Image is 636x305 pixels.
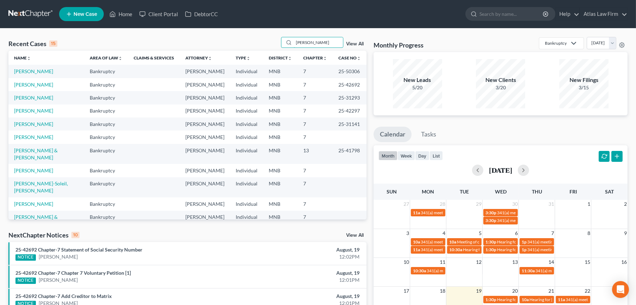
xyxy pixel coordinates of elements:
[511,200,519,208] span: 30
[14,214,58,227] a: [PERSON_NAME] & [PERSON_NAME]
[230,91,263,104] td: Individual
[136,8,182,20] a: Client Portal
[230,104,263,117] td: Individual
[403,258,410,266] span: 10
[180,117,230,131] td: [PERSON_NAME]
[333,91,367,104] td: 25-31293
[84,117,128,131] td: Bankruptcy
[298,211,333,231] td: 7
[236,55,250,61] a: Typeunfold_more
[298,78,333,91] td: 7
[180,197,230,210] td: [PERSON_NAME]
[333,65,367,78] td: 25-50306
[545,40,567,46] div: Bankruptcy
[379,151,397,160] button: month
[14,68,53,74] a: [PERSON_NAME]
[8,231,79,239] div: NextChapter Notices
[497,218,565,223] span: 341(a) meeting for [PERSON_NAME]
[532,189,542,195] span: Thu
[623,200,628,208] span: 2
[479,7,544,20] input: Search by name...
[14,180,68,193] a: [PERSON_NAME]-Soleil, [PERSON_NAME]
[374,127,412,142] a: Calendar
[8,39,57,48] div: Recent Cases
[393,84,442,91] div: 5/20
[298,197,333,210] td: 7
[427,268,495,273] span: 341(a) meeting for [PERSON_NAME]
[84,131,128,144] td: Bankruptcy
[457,239,572,244] span: Meeting of creditors for [PERSON_NAME] & [PERSON_NAME]
[180,104,230,117] td: [PERSON_NAME]
[580,8,627,20] a: Atlas Law Firm
[15,293,112,299] a: 25-42692 Chapter-7 Add Creditor to Matrix
[128,51,180,65] th: Claims & Services
[387,189,397,195] span: Sun
[460,189,469,195] span: Tue
[527,239,595,244] span: 341(a) meeting for [PERSON_NAME]
[511,287,519,295] span: 20
[230,144,263,164] td: Individual
[84,78,128,91] td: Bankruptcy
[415,151,430,160] button: day
[230,211,263,231] td: Individual
[106,8,136,20] a: Home
[485,297,496,302] span: 1:30p
[403,200,410,208] span: 27
[84,144,128,164] td: Bankruptcy
[338,55,361,61] a: Case Nounfold_more
[180,211,230,231] td: [PERSON_NAME]
[263,177,298,197] td: MNB
[230,65,263,78] td: Individual
[84,197,128,210] td: Bankruptcy
[548,287,555,295] span: 21
[527,247,595,252] span: 341(a) meeting for [PERSON_NAME]
[587,229,591,237] span: 8
[84,164,128,177] td: Bankruptcy
[514,229,519,237] span: 6
[548,258,555,266] span: 14
[14,82,53,88] a: [PERSON_NAME]
[413,268,426,273] span: 10:30a
[180,177,230,197] td: [PERSON_NAME]
[14,147,58,160] a: [PERSON_NAME] & [PERSON_NAME]
[298,177,333,197] td: 7
[263,197,298,210] td: MNB
[333,78,367,91] td: 25-42692
[14,134,53,140] a: [PERSON_NAME]
[522,297,529,302] span: 10a
[333,144,367,164] td: 25-41798
[449,239,456,244] span: 10a
[439,258,446,266] span: 11
[556,8,579,20] a: Help
[298,104,333,117] td: 7
[298,164,333,177] td: 7
[559,76,609,84] div: New Filings
[84,211,128,231] td: Bankruptcy
[497,247,552,252] span: Hearing for [PERSON_NAME]
[84,104,128,117] td: Bankruptcy
[413,210,420,215] span: 11a
[263,131,298,144] td: MNB
[39,277,78,284] a: [PERSON_NAME]
[180,131,230,144] td: [PERSON_NAME]
[263,78,298,91] td: MNB
[263,164,298,177] td: MNB
[230,164,263,177] td: Individual
[559,84,609,91] div: 3/15
[548,200,555,208] span: 31
[14,55,31,61] a: Nameunfold_more
[298,91,333,104] td: 7
[439,200,446,208] span: 28
[298,117,333,131] td: 7
[84,65,128,78] td: Bankruptcy
[475,200,482,208] span: 29
[397,151,415,160] button: week
[623,229,628,237] span: 9
[208,56,212,61] i: unfold_more
[90,55,122,61] a: Area of Lawunfold_more
[357,56,361,61] i: unfold_more
[263,117,298,131] td: MNB
[422,189,434,195] span: Mon
[421,239,489,244] span: 341(a) meeting for [PERSON_NAME]
[476,84,525,91] div: 3/20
